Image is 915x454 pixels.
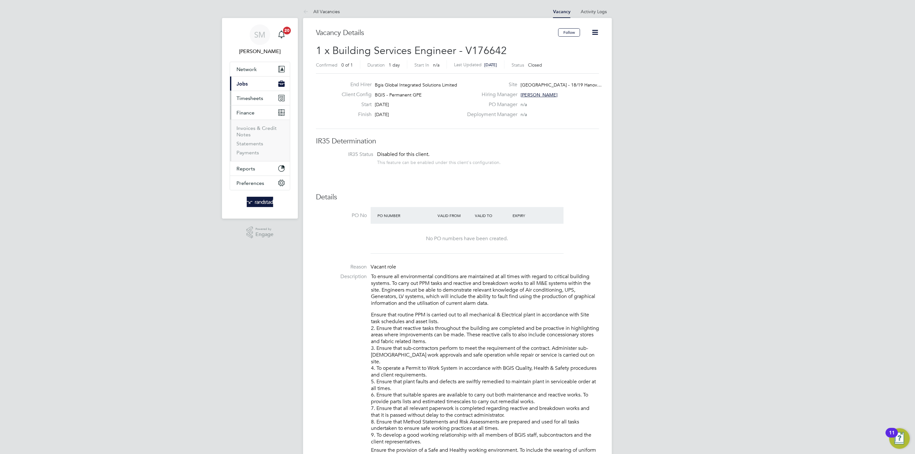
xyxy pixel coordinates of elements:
button: Preferences [230,176,290,190]
label: Description [316,273,367,280]
span: 1 x Building Services Engineer - V176642 [316,44,507,57]
button: Reports [230,161,290,176]
span: Network [236,66,257,72]
label: PO Manager [463,101,517,108]
a: Go to home page [230,197,290,207]
span: 1 day [389,62,400,68]
a: Payments [236,150,259,156]
span: [DATE] [375,102,389,107]
span: [DATE] [484,62,497,68]
span: Jobs [236,81,248,87]
label: Reason [316,264,367,270]
button: Timesheets [230,91,290,105]
img: randstad-logo-retina.png [247,197,273,207]
span: Closed [528,62,542,68]
div: No PO numbers have been created. [377,235,557,242]
label: Site [463,81,517,88]
label: Last Updated [454,62,482,68]
div: PO Number [376,210,436,221]
a: Statements [236,141,263,147]
span: Timesheets [236,95,263,101]
div: Valid From [436,210,474,221]
span: Scott McGlynn [230,48,290,55]
label: Duration [367,62,385,68]
label: Client Config [337,91,372,98]
span: n/a [521,112,527,117]
h3: IR35 Determination [316,137,599,146]
nav: Main navigation [222,18,298,219]
label: Start In [414,62,429,68]
label: Start [337,101,372,108]
button: Network [230,62,290,76]
span: n/a [433,62,439,68]
a: Invoices & Credit Notes [236,125,277,138]
label: End Hirer [337,81,372,88]
span: BGIS - Permanent GPE [375,92,422,98]
a: 20 [275,24,288,45]
span: [DATE] [375,112,389,117]
span: Finance [236,110,254,116]
label: PO No [316,212,367,219]
button: Open Resource Center, 11 new notifications [889,428,910,449]
span: SM [254,31,266,39]
span: [PERSON_NAME] [521,92,558,98]
div: Expiry [511,210,549,221]
a: Activity Logs [581,9,607,14]
span: 0 of 1 [341,62,353,68]
label: Hiring Manager [463,91,517,98]
label: Status [512,62,524,68]
span: Powered by [255,226,273,232]
a: All Vacancies [303,9,340,14]
button: Finance [230,105,290,120]
a: SM[PERSON_NAME] [230,24,290,55]
span: [GEOGRAPHIC_DATA] - 18/19 Hanov… [521,82,602,88]
a: Vacancy [553,9,570,14]
label: Finish [337,111,372,118]
button: Jobs [230,77,290,91]
div: This feature can be enabled under this client's configuration. [377,158,501,165]
p: To ensure all environmental conditions are maintained at all times with regard to critical buildi... [371,273,599,307]
h3: Vacancy Details [316,28,558,38]
div: Finance [230,120,290,161]
span: 20 [283,27,291,34]
span: Engage [255,232,273,237]
label: IR35 Status [322,151,373,158]
h3: Details [316,193,599,202]
label: Deployment Manager [463,111,517,118]
span: Preferences [236,180,264,186]
span: Reports [236,166,255,172]
button: Follow [558,28,580,37]
span: Vacant role [371,264,396,270]
label: Confirmed [316,62,337,68]
span: Bgis Global Integrated Solutions Limited [375,82,457,88]
span: Disabled for this client. [377,151,430,158]
div: 11 [889,433,895,441]
span: n/a [521,102,527,107]
div: Valid To [474,210,511,221]
a: Powered byEngage [246,226,274,239]
li: Ensure that routine PPM is carried out to all mechanical & Electrical plant in accordance with Si... [371,312,599,447]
